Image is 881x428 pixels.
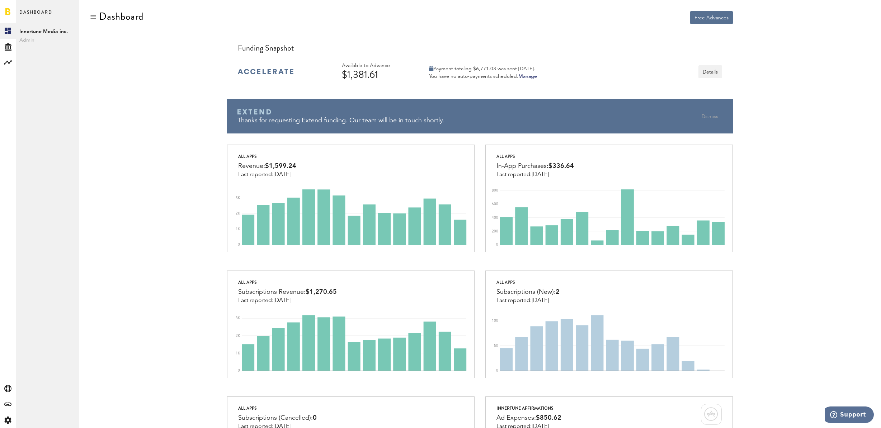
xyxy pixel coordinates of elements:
text: 600 [492,202,498,206]
button: Free Advances [690,11,733,24]
iframe: Opens a widget where you can find more information [825,406,874,424]
span: [DATE] [532,298,549,304]
div: Subscriptions Revenue: [238,287,337,297]
span: [DATE] [273,172,291,178]
div: All apps [238,152,296,161]
div: Subscriptions (Cancelled): [238,413,317,423]
div: All apps [496,278,560,287]
div: Last reported: [496,297,560,304]
div: Last reported: [238,297,337,304]
img: Braavo Extend [237,109,271,115]
text: 0 [496,369,498,372]
div: Payment totaling $6,771.03 was sent [DATE]. [429,66,537,72]
div: Ad Expenses: [496,413,561,423]
text: 3K [236,316,240,320]
span: [DATE] [273,298,291,304]
span: $850.62 [536,415,561,421]
text: 100 [492,319,498,323]
text: 400 [492,216,498,220]
div: You have no auto-payments scheduled. [429,73,537,80]
div: Subscriptions (New): [496,287,560,297]
text: 0 [238,243,240,246]
span: $1,270.65 [306,289,337,295]
text: 3K [236,196,240,200]
div: In-App Purchases: [496,161,574,171]
button: Details [698,65,722,78]
div: Innertune Affirmations [496,404,561,413]
span: $1,599.24 [265,163,296,169]
div: Revenue: [238,161,296,171]
text: 800 [492,189,498,192]
div: Funding Snapshot [238,42,722,58]
span: $336.64 [548,163,574,169]
div: All apps [496,152,574,161]
div: Thanks for requesting Extend funding. Our team will be in touch shortly. [237,116,697,125]
span: 2 [556,289,560,295]
img: card-marketplace-itunes.svg [701,404,722,425]
div: Dashboard [99,11,143,22]
span: [DATE] [532,172,549,178]
div: Last reported: [238,171,296,178]
text: 1K [236,227,240,231]
div: All apps [238,404,317,413]
div: $1,381.61 [342,69,410,80]
button: Dismiss [697,110,722,123]
img: accelerate-medium-blue-logo.svg [238,69,293,74]
a: Manage [518,74,537,79]
text: 0 [496,243,498,246]
text: 1K [236,352,240,355]
div: Available to Advance [342,63,410,69]
text: 200 [492,230,498,233]
div: Last reported: [496,171,574,178]
span: Innertune Media inc. [19,27,75,36]
span: Admin [19,36,75,44]
span: Dashboard [19,8,52,23]
text: 2K [236,212,240,215]
span: 0 [313,415,317,421]
text: 0 [238,369,240,372]
div: All apps [238,278,337,287]
text: 50 [494,344,498,348]
text: 2K [236,334,240,338]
